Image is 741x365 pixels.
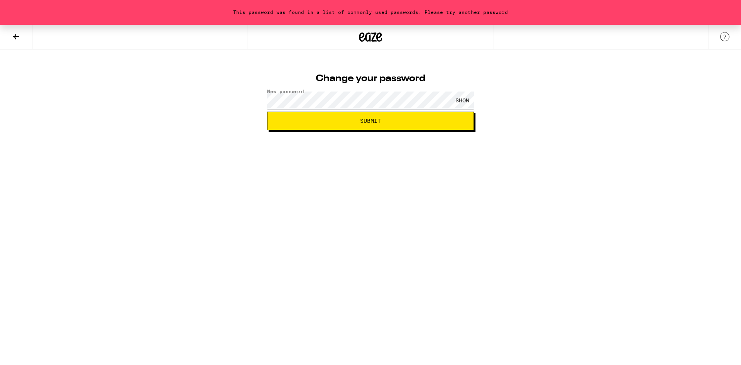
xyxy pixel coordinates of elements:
span: Submit [360,118,381,124]
label: New password [267,89,304,94]
div: SHOW [451,92,474,109]
span: Hi. Need any help? [5,5,56,12]
h1: Change your password [267,74,474,83]
button: Submit [267,112,474,130]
